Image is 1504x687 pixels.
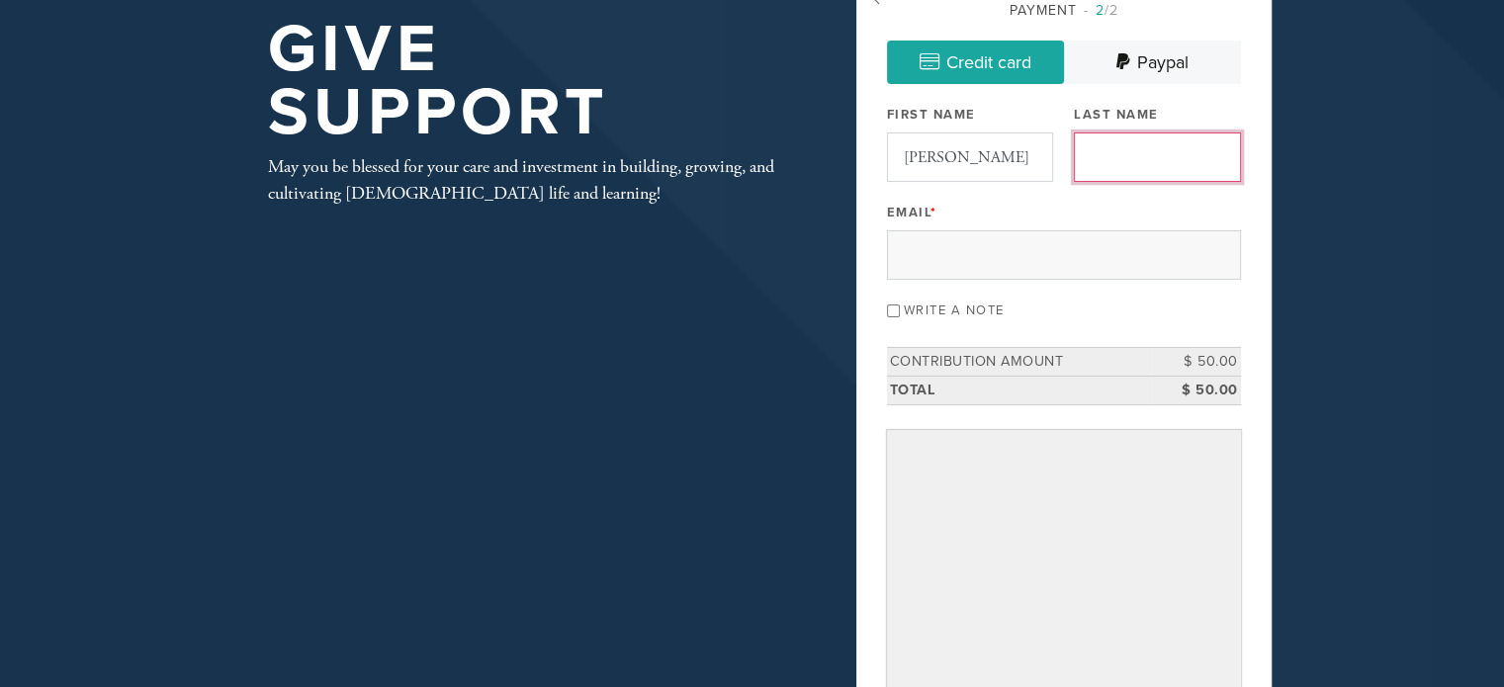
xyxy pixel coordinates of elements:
[268,153,792,207] div: May you be blessed for your care and investment in building, growing, and cultivating [DEMOGRAPHI...
[887,41,1064,84] a: Credit card
[1064,41,1241,84] a: Paypal
[1084,2,1118,19] span: /2
[887,204,937,221] label: Email
[887,376,1152,404] td: Total
[1096,2,1105,19] span: 2
[904,302,1005,318] label: Write a note
[887,106,976,124] label: First Name
[1074,106,1159,124] label: Last Name
[1152,376,1241,404] td: $ 50.00
[930,205,937,220] span: This field is required.
[887,348,1152,377] td: Contribution Amount
[268,18,792,145] h1: Give Support
[1152,348,1241,377] td: $ 50.00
